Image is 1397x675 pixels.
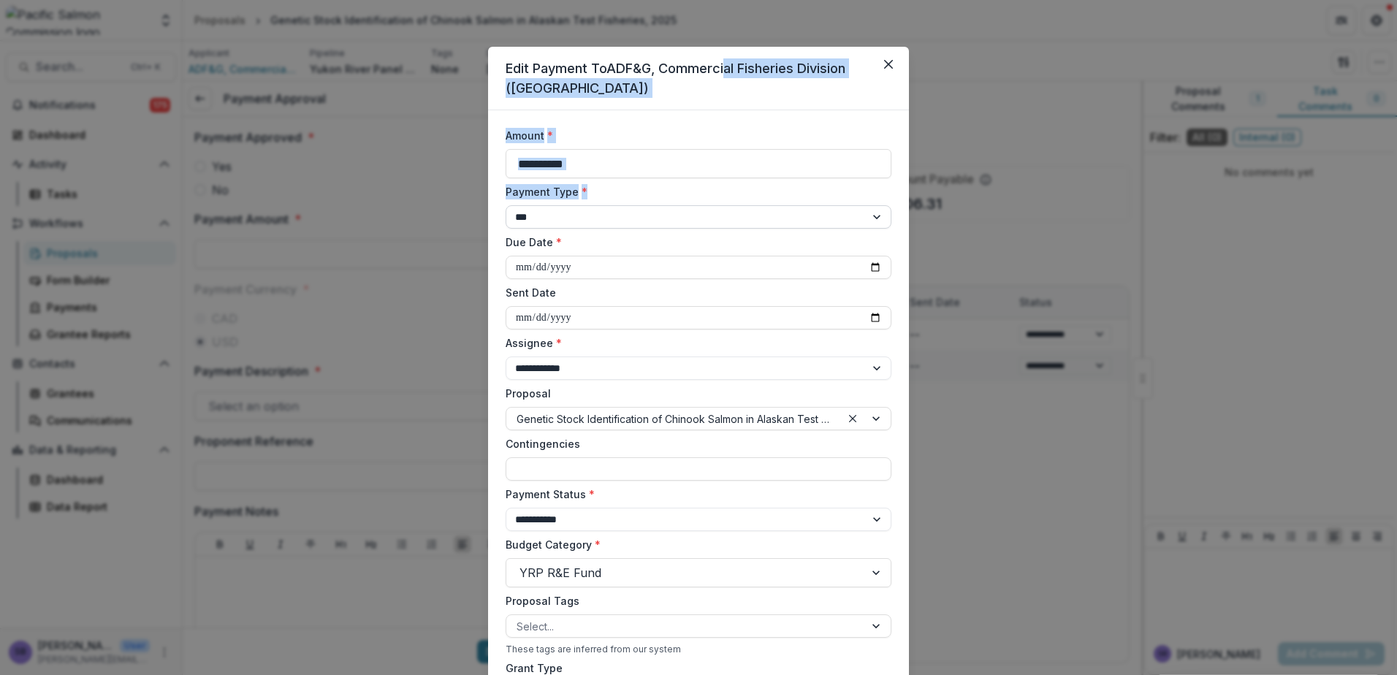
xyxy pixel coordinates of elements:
[506,128,883,143] label: Amount
[506,386,883,401] label: Proposal
[844,410,861,427] div: Clear selected options
[506,537,883,552] label: Budget Category
[877,53,900,76] button: Close
[506,285,883,300] label: Sent Date
[506,436,883,451] label: Contingencies
[506,335,883,351] label: Assignee
[488,47,909,110] header: Edit Payment To ADF&G, Commercial Fisheries Division ([GEOGRAPHIC_DATA])
[506,644,891,655] div: These tags are inferred from our system
[506,234,883,250] label: Due Date
[506,593,883,609] label: Proposal Tags
[506,487,883,502] label: Payment Status
[506,184,883,199] label: Payment Type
